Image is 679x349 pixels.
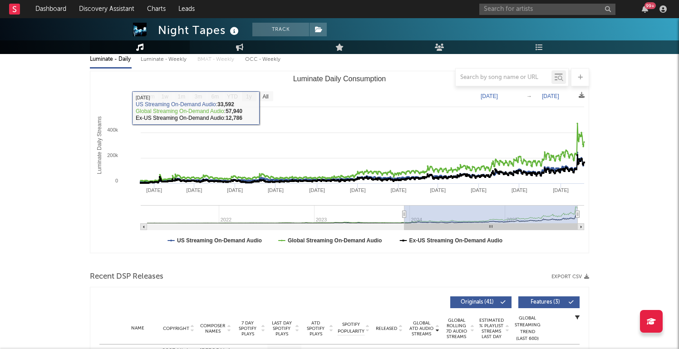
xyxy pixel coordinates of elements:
text: All [262,93,268,100]
text: [DATE] [350,187,366,193]
div: OCC - Weekly [245,52,281,67]
text: 1w [162,93,169,100]
div: 99 + [645,2,656,9]
div: Name [118,325,157,332]
span: Originals ( 41 ) [456,300,498,305]
text: [DATE] [227,187,243,193]
button: Export CSV [551,274,589,280]
text: 3m [195,93,202,100]
span: Global Rolling 7D Audio Streams [444,318,469,339]
text: [DATE] [512,187,527,193]
text: 0 [115,178,118,183]
div: Luminate - Daily [90,52,132,67]
text: [DATE] [309,187,325,193]
button: Track [252,23,309,36]
text: → [526,93,532,99]
text: Luminate Daily Streams [96,116,103,174]
span: ATD Spotify Plays [304,320,328,337]
text: 200k [107,152,118,158]
span: Released [376,326,397,331]
text: 400k [107,127,118,133]
div: Global Streaming Trend (Last 60D) [514,315,541,342]
text: [DATE] [553,187,569,193]
text: 6m [212,93,219,100]
button: 99+ [642,5,648,13]
text: Global Streaming On-Demand Audio [288,237,382,244]
text: [DATE] [146,187,162,193]
span: Spotify Popularity [338,321,364,335]
span: Features ( 3 ) [524,300,566,305]
text: 1m [178,93,186,100]
text: [DATE] [542,93,559,99]
span: Global ATD Audio Streams [409,320,434,337]
text: [DATE] [187,187,202,193]
text: [DATE] [391,187,407,193]
span: Composer Names [200,323,226,334]
div: Luminate - Weekly [141,52,188,67]
button: Features(3) [518,296,580,308]
span: Copyright [163,326,189,331]
text: [DATE] [481,93,498,99]
text: [DATE] [471,187,487,193]
svg: Luminate Daily Consumption [90,71,589,253]
text: [DATE] [268,187,284,193]
span: Estimated % Playlist Streams Last Day [479,318,504,339]
text: US Streaming On-Demand Audio [177,237,262,244]
span: Last Day Spotify Plays [270,320,294,337]
text: 1y [246,93,252,100]
input: Search for artists [479,4,615,15]
text: YTD [227,93,238,100]
text: [DATE] [430,187,446,193]
div: Night Tapes [158,23,241,38]
text: Ex-US Streaming On-Demand Audio [409,237,503,244]
span: Recent DSP Releases [90,271,163,282]
input: Search by song name or URL [456,74,551,81]
span: 7 Day Spotify Plays [236,320,260,337]
text: Zoom [141,93,155,100]
button: Originals(41) [450,296,512,308]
